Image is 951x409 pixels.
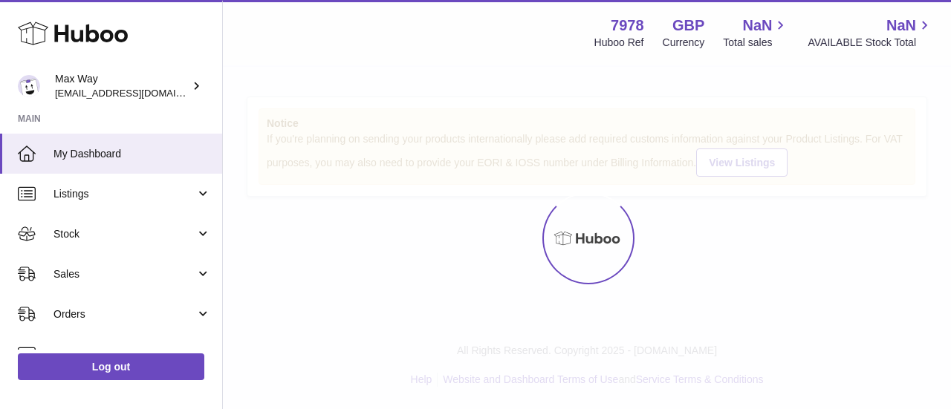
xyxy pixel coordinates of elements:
span: Usage [53,347,211,361]
a: Log out [18,353,204,380]
span: AVAILABLE Stock Total [808,36,933,50]
img: internalAdmin-7978@internal.huboo.com [18,75,40,97]
span: Sales [53,267,195,281]
span: [EMAIL_ADDRESS][DOMAIN_NAME] [55,87,218,99]
span: Listings [53,187,195,201]
span: Orders [53,307,195,321]
a: NaN AVAILABLE Stock Total [808,16,933,50]
span: NaN [742,16,772,36]
div: Currency [663,36,705,50]
span: Stock [53,227,195,241]
span: NaN [886,16,916,36]
span: Total sales [723,36,789,50]
strong: GBP [672,16,704,36]
div: Max Way [55,72,189,100]
div: Huboo Ref [594,36,644,50]
strong: 7978 [611,16,644,36]
span: My Dashboard [53,147,211,161]
a: NaN Total sales [723,16,789,50]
